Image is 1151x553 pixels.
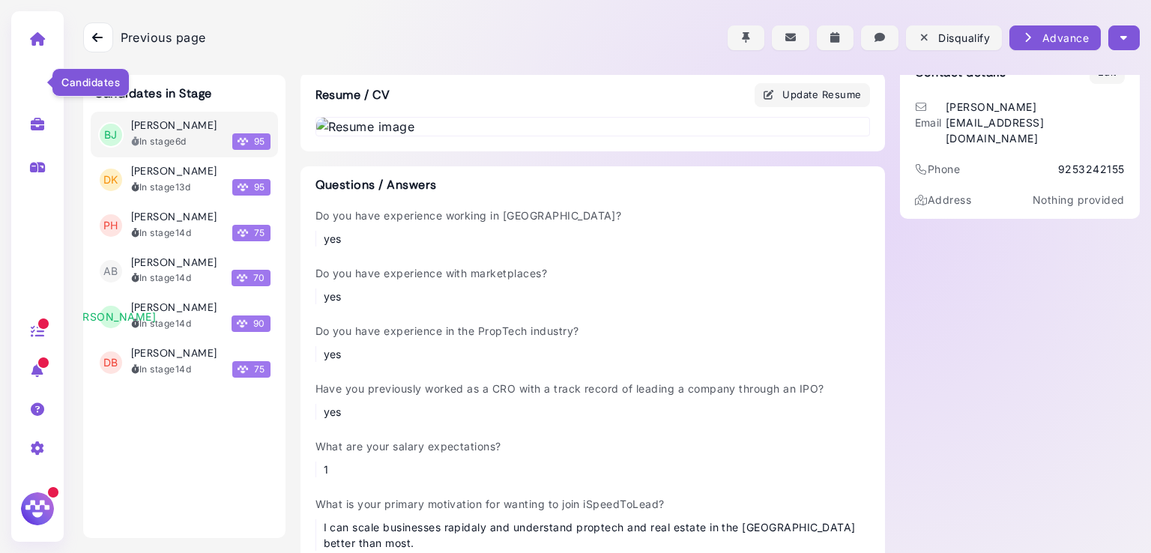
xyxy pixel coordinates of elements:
div: What are your salary expectations? [315,438,501,477]
div: Disqualify [918,30,990,46]
div: Do you have experience working in [GEOGRAPHIC_DATA]? [315,208,622,247]
span: [PERSON_NAME] [100,306,122,328]
h3: [PERSON_NAME] [131,301,217,314]
div: Advance [1021,30,1089,46]
span: Previous page [121,28,206,46]
h3: [PERSON_NAME] [131,119,217,132]
div: Email [915,99,942,146]
h3: [PERSON_NAME] [131,347,217,360]
span: 75 [232,225,271,241]
span: DB [100,351,122,374]
span: 90 [232,315,271,332]
span: AB [100,260,122,282]
div: yes [324,404,824,420]
button: Disqualify [906,25,1002,50]
div: I can scale businesses rapidaly and understand proptech and real estate in the [GEOGRAPHIC_DATA] ... [324,519,870,551]
span: 70 [232,270,271,286]
div: In stage [131,135,187,148]
div: In stage [131,181,191,194]
span: 95 [232,179,271,196]
div: yes [324,231,622,247]
div: What is your primary motivation for wanting to join iSpeedToLead? [315,496,870,551]
span: 75 [232,361,271,378]
img: Megan Score [238,228,248,238]
div: 1 [324,462,501,477]
p: Nothing provided [1033,192,1125,208]
div: Candidates [52,68,130,97]
h3: Questions / Answers [315,178,870,192]
h3: Candidates in Stage [94,86,212,100]
time: 2025-08-19T15:48:55.011Z [175,318,191,329]
div: Phone [915,161,961,177]
button: Advance [1009,25,1101,50]
div: Do you have experience in the PropTech industry? [315,323,579,362]
a: Previous page [83,22,206,52]
img: Megan [19,490,56,528]
div: Update Resume [763,87,862,103]
img: Megan Score [237,318,247,329]
time: 2025-08-28T11:54:06.694Z [175,136,187,147]
img: Megan Score [238,364,248,375]
span: DK [100,169,122,191]
time: 2025-08-21T14:19:03.846Z [175,181,190,193]
div: Address [915,192,972,208]
h3: [PERSON_NAME] [131,211,217,223]
h3: [PERSON_NAME] [131,165,217,178]
time: 2025-08-20T01:57:11.196Z [175,227,191,238]
time: 2025-08-19T17:05:39.870Z [175,272,191,283]
div: In stage [131,271,192,285]
span: 95 [232,133,271,150]
div: Have you previously worked as a CRO with a track record of leading a company through an IPO? [315,381,824,420]
h3: [PERSON_NAME] [131,256,217,269]
div: 9253242155 [1058,161,1125,177]
img: Megan Score [238,182,248,193]
img: Megan Score [238,136,248,147]
h3: Resume / CV [300,73,405,117]
div: yes [324,288,548,304]
div: In stage [131,317,192,330]
span: PH [100,214,122,237]
img: Resume image [316,118,869,136]
time: 2025-08-19T15:45:42.600Z [175,363,191,375]
div: Do you have experience with marketplaces? [315,265,548,304]
div: In stage [131,226,192,240]
div: In stage [131,363,192,376]
img: Megan Score [237,273,247,283]
div: yes [324,346,579,362]
button: Update Resume [755,83,870,107]
div: [PERSON_NAME][EMAIL_ADDRESS][DOMAIN_NAME] [946,99,1125,146]
span: BJ [100,124,122,146]
a: Candidates [14,61,61,100]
